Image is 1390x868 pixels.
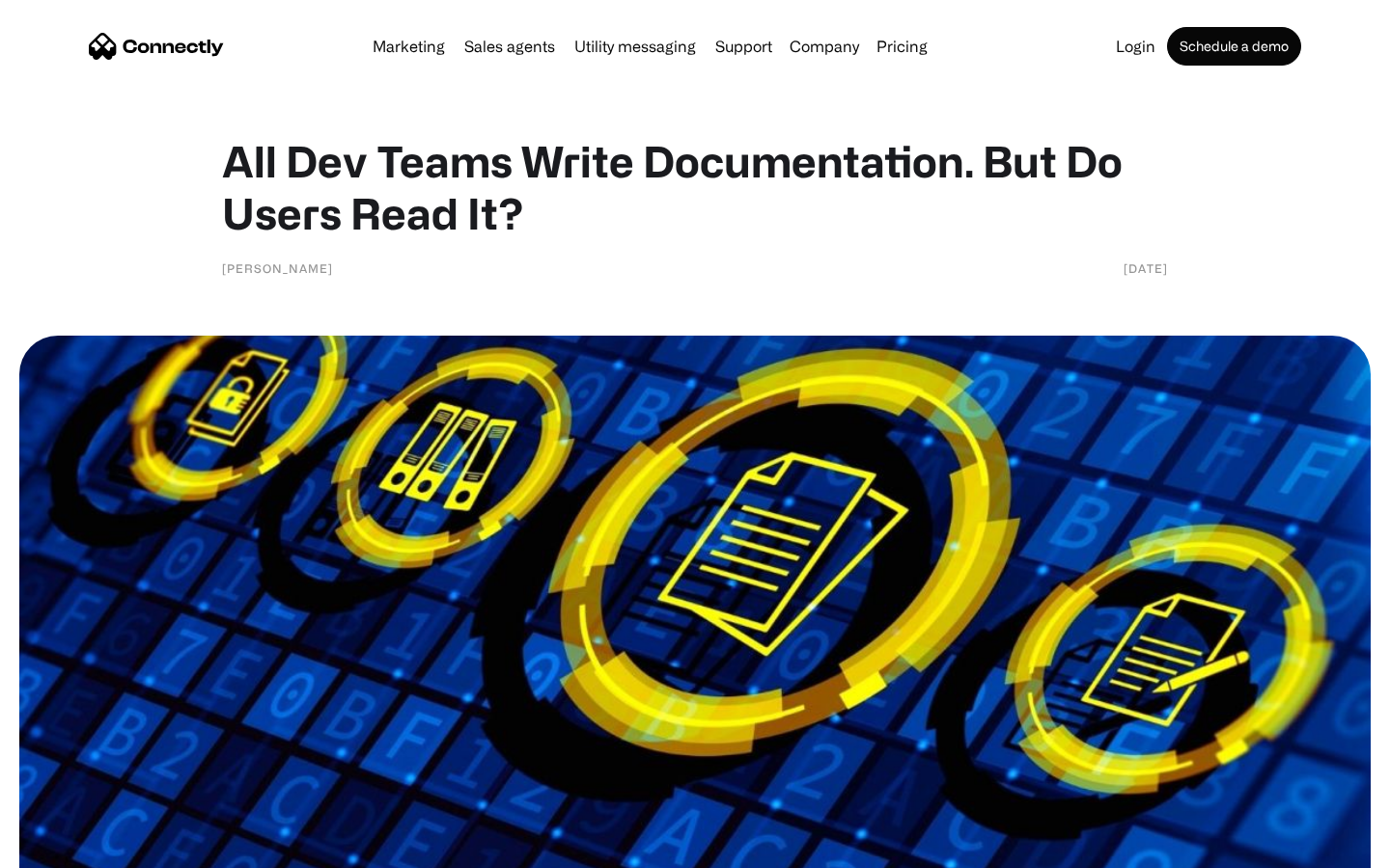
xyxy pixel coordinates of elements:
[790,33,859,60] div: Company
[1124,258,1168,278] div: [DATE]
[365,39,453,54] a: Marketing
[457,39,563,54] a: Sales agents
[222,258,333,278] div: [PERSON_NAME]
[869,39,935,54] a: Pricing
[222,135,1168,239] h1: All Dev Teams Write Documentation. But Do Users Read It?
[1108,39,1163,54] a: Login
[708,39,780,54] a: Support
[1167,27,1301,66] a: Schedule a demo
[567,39,704,54] a: Utility messaging
[89,32,224,61] a: home
[19,834,116,861] aside: Language selected: English
[39,834,116,861] ul: Language list
[784,33,865,60] div: Company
